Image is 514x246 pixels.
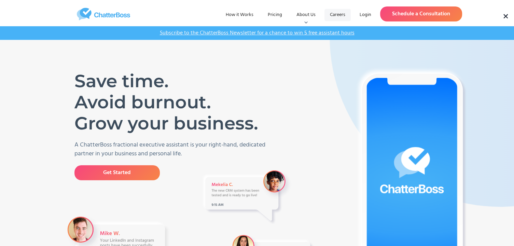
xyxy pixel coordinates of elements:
[52,8,155,20] a: home
[74,141,274,158] p: A ChatterBoss fractional executive assistant is your right-hand, dedicated partner in your busine...
[156,30,358,36] a: Subscribe to the ChatterBoss Newsletter for a chance to win 5 free assistant hours
[74,165,160,180] a: Get Started
[324,9,351,21] a: Careers
[291,9,321,21] div: About Us
[354,9,377,21] a: Login
[380,6,462,21] a: Schedule a Consultation
[262,9,288,21] a: Pricing
[296,12,316,18] div: About Us
[74,71,264,134] h1: Save time. Avoid burnout. Grow your business.
[200,168,294,226] img: A Message from VA Mekelia
[220,9,259,21] a: How it Works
